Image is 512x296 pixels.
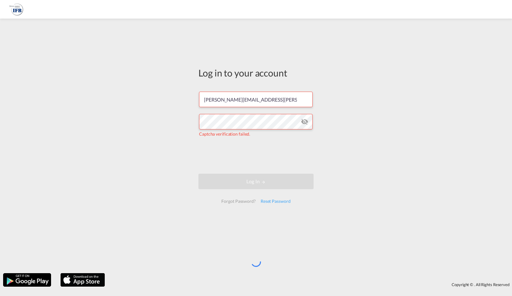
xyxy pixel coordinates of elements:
img: google.png [2,272,52,287]
input: Enter email/phone number [199,92,313,107]
button: LOGIN [198,174,314,189]
img: apple.png [60,272,106,287]
div: Log in to your account [198,66,314,79]
div: Forgot Password? [219,196,258,207]
iframe: reCAPTCHA [209,143,303,168]
div: Copyright © . All Rights Reserved [108,279,512,290]
span: Captcha verification failed. [199,131,250,137]
img: b628ab10256c11eeb52753acbc15d091.png [9,2,23,16]
md-icon: icon-eye-off [301,118,308,125]
div: Reset Password [258,196,293,207]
